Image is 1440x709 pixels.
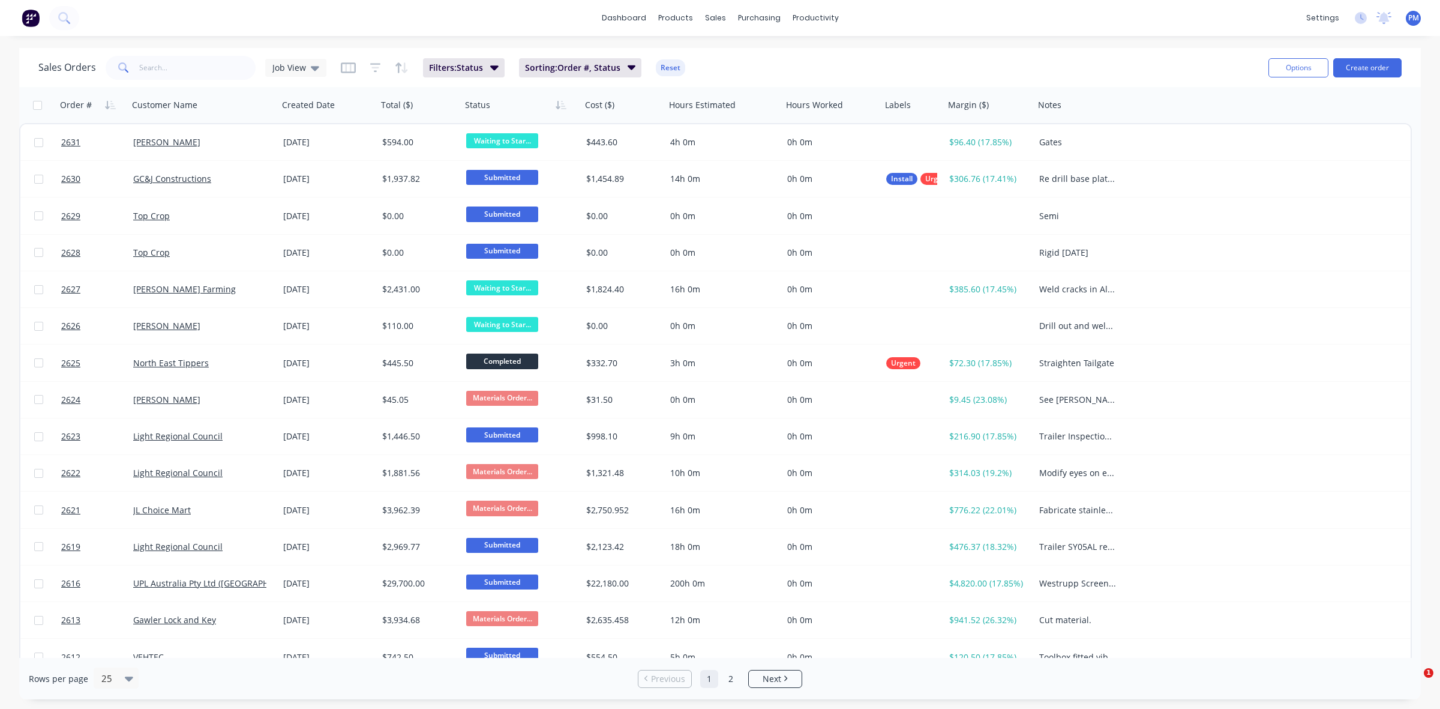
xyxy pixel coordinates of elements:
[787,210,812,222] span: 0h 0m
[132,99,197,111] div: Customer Name
[133,357,209,369] a: North East Tippers
[423,58,505,77] button: Filters:Status
[1300,9,1345,27] div: settings
[586,247,657,259] div: $0.00
[886,357,920,369] button: Urgent
[283,320,373,332] div: [DATE]
[133,394,200,405] a: [PERSON_NAME]
[787,578,812,589] span: 0h 0m
[786,99,843,111] div: Hours Worked
[382,651,453,663] div: $742.50
[466,611,538,626] span: Materials Order...
[1408,13,1419,23] span: PM
[670,247,772,259] div: 0h 0m
[585,99,614,111] div: Cost ($)
[61,467,80,479] span: 2622
[1039,210,1117,222] div: Semi
[465,99,490,111] div: Status
[1039,578,1117,590] div: Westrupp Screen changeout - Place holder, details to follow as worked out.
[670,467,772,479] div: 10h 0m
[61,173,80,185] span: 2630
[382,504,453,516] div: $3,962.39
[61,578,80,590] span: 2616
[283,467,373,479] div: [DATE]
[656,59,685,76] button: Reset
[787,283,812,295] span: 0h 0m
[670,283,772,295] div: 16h 0m
[283,136,373,148] div: [DATE]
[61,602,133,638] a: 2613
[466,354,538,369] span: Completed
[670,320,772,332] div: 0h 0m
[133,614,216,626] a: Gawler Lock and Key
[949,504,1025,516] div: $776.22 (22.01%)
[133,504,191,516] a: JL Choice Mart
[61,271,133,307] a: 2627
[925,173,950,185] span: Urgent
[586,357,657,369] div: $332.70
[272,61,306,74] span: Job View
[949,173,1025,185] div: $306.76 (17.41%)
[787,357,812,369] span: 0h 0m
[670,541,772,553] div: 18h 0m
[670,578,772,590] div: 200h 0m
[61,430,80,442] span: 2623
[133,173,211,184] a: GC&J Constructions
[1424,668,1433,678] span: 1
[1039,394,1117,406] div: See [PERSON_NAME]
[466,207,538,222] span: Submitted
[949,283,1025,295] div: $385.60 (17.45%)
[61,357,80,369] span: 2625
[949,136,1025,148] div: $96.40 (17.85%)
[586,320,657,332] div: $0.00
[669,99,736,111] div: Hours Estimated
[670,430,772,442] div: 9h 0m
[787,136,812,148] span: 0h 0m
[1039,320,1117,332] div: Drill out and weld oxygen sensor into exhaust (sensor supplied by customer.) Sensor in Office
[139,56,256,80] input: Search...
[586,173,657,185] div: $1,454.89
[382,283,453,295] div: $2,431.00
[22,9,40,27] img: Factory
[61,283,80,295] span: 2627
[586,614,657,626] div: $2,635.458
[586,283,657,295] div: $1,824.40
[948,99,989,111] div: Margin ($)
[283,283,373,295] div: [DATE]
[133,320,200,331] a: [PERSON_NAME]
[61,394,80,406] span: 2624
[787,9,845,27] div: productivity
[382,578,453,590] div: $29,700.00
[586,651,657,663] div: $554.50
[787,173,812,184] span: 0h 0m
[949,430,1025,442] div: $216.90 (17.85%)
[382,247,453,259] div: $0.00
[283,394,373,406] div: [DATE]
[949,357,1025,369] div: $72.30 (17.85%)
[670,357,772,369] div: 3h 0m
[282,99,335,111] div: Created Date
[949,614,1025,626] div: $941.52 (26.32%)
[283,651,373,663] div: [DATE]
[1039,467,1117,479] div: Modify eyes on excavator attachment to suit now grab
[61,320,80,332] span: 2626
[283,357,373,369] div: [DATE]
[61,161,133,197] a: 2630
[1039,430,1117,442] div: Trailer Inspections - Complete Checklist & Report
[722,670,740,688] a: Page 2
[382,430,453,442] div: $1,446.50
[787,651,812,663] span: 0h 0m
[61,504,80,516] span: 2621
[61,529,133,565] a: 2619
[61,124,133,160] a: 2631
[949,578,1025,590] div: $4,820.00 (17.85%)
[1039,614,1117,626] div: Cut material.
[283,614,373,626] div: [DATE]
[133,283,236,295] a: [PERSON_NAME] Farming
[61,345,133,381] a: 2625
[61,541,80,553] span: 2619
[787,320,812,331] span: 0h 0m
[283,210,373,222] div: [DATE]
[283,541,373,553] div: [DATE]
[670,136,772,148] div: 4h 0m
